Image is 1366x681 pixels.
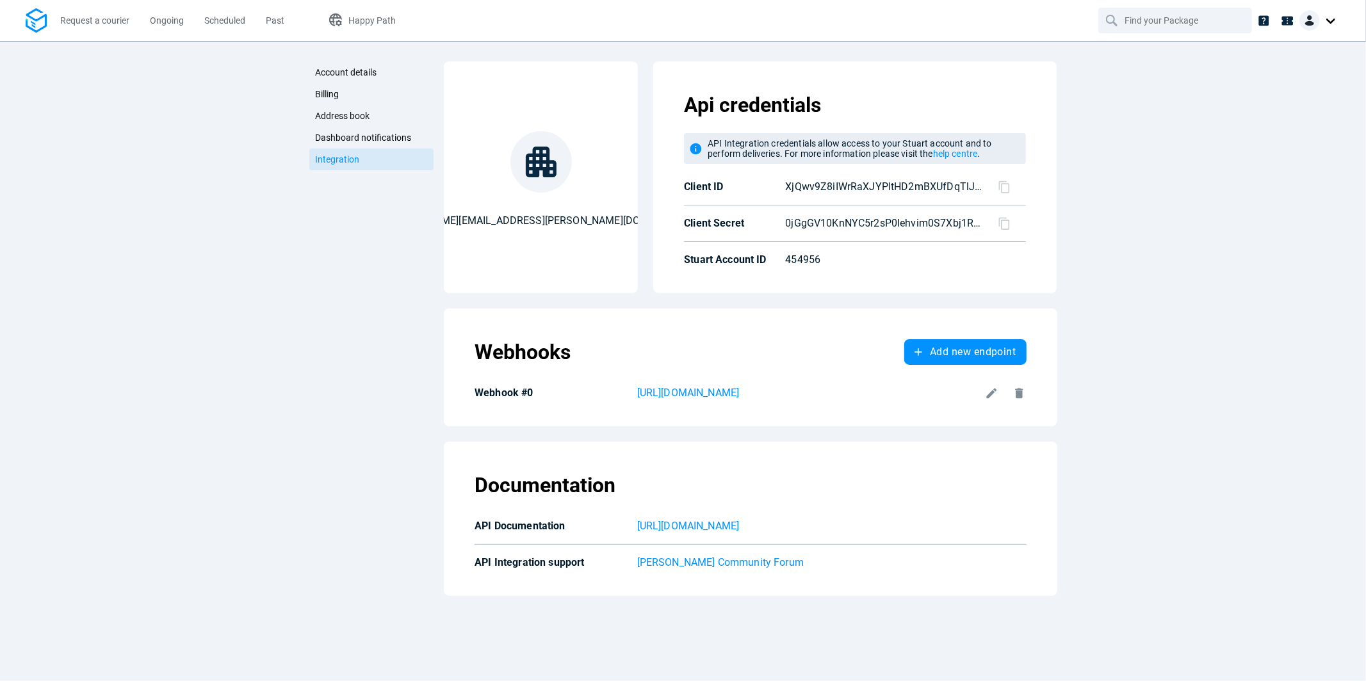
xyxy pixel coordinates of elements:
a: Billing [309,83,434,105]
p: 454956 [785,252,968,268]
p: Stuart Account ID [684,253,780,266]
span: Request a courier [60,15,129,26]
p: Webhook #0 [475,387,632,399]
span: Ongoing [150,15,184,26]
img: Client [1299,10,1320,31]
span: Integration [316,154,360,164]
a: help centre [933,148,978,159]
span: Dashboard notifications [316,132,412,143]
span: Billing [316,89,339,99]
p: Api credentials [684,92,1026,118]
p: API Documentation [475,520,632,533]
span: Account details [316,67,377,77]
p: API Integration support [475,556,632,569]
p: Client Secret [684,217,780,230]
span: Past [266,15,284,26]
input: Find your Package [1125,8,1228,33]
span: Happy Path [348,15,396,26]
a: [URL][DOMAIN_NAME] [637,518,1027,534]
a: Dashboard notifications [309,127,434,148]
a: [URL][DOMAIN_NAME] [637,385,980,401]
a: Address book [309,105,434,127]
p: Documentation [475,472,615,498]
p: Webhooks [475,339,571,365]
p: XjQwv9Z8iIWrRaXJYPltHD2mBXUfDqTlJM_PeHAWAks [785,179,982,195]
span: Scheduled [204,15,245,26]
p: 0jGgGV10KnNYC5r2sP0Iehvim0S7Xbj1RC2-JeLgm1I [785,216,982,231]
button: Add new endpoint [904,339,1026,365]
img: Logo [26,8,47,33]
a: Integration [309,148,434,170]
a: [PERSON_NAME] Community Forum [637,555,1027,570]
span: Address book [316,111,370,121]
p: Client ID [684,180,780,193]
span: API Integration credentials allow access to your Stuart account and to perform deliveries. For mo... [708,138,992,159]
span: Add new endpoint [930,347,1016,357]
p: [PERSON_NAME][EMAIL_ADDRESS][PERSON_NAME][DOMAIN_NAME] [381,213,701,228]
a: Account details [309,61,434,83]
